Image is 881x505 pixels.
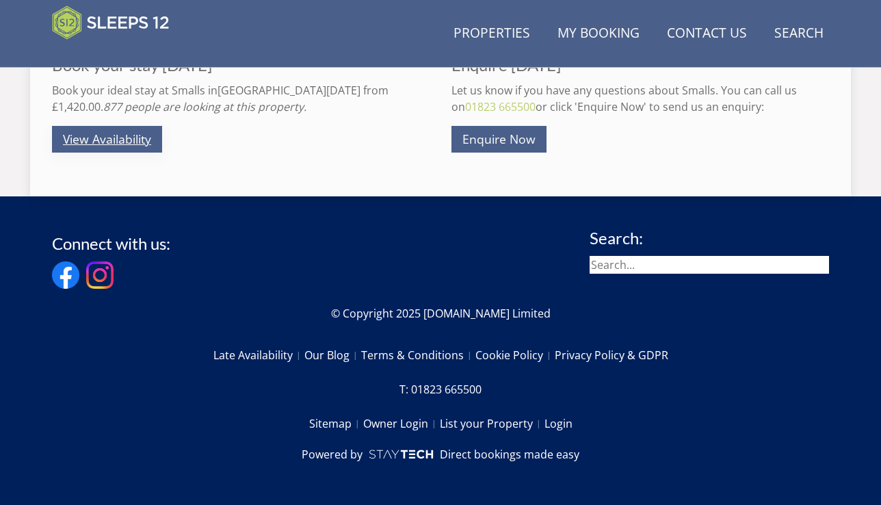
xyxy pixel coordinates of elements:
[52,261,79,289] img: Facebook
[368,446,434,463] img: scrumpy.png
[552,18,645,49] a: My Booking
[52,5,170,40] img: Sleeps 12
[661,18,752,49] a: Contact Us
[304,344,361,367] a: Our Blog
[302,446,579,463] a: Powered byDirect bookings made easy
[103,99,306,114] i: 877 people are looking at this property.
[440,412,544,435] a: List your Property
[86,261,114,289] img: Instagram
[475,344,555,367] a: Cookie Policy
[769,18,829,49] a: Search
[361,344,475,367] a: Terms & Conditions
[451,82,829,115] p: Let us know if you have any questions about Smalls. You can call us on or click 'Enquire Now' to ...
[52,126,162,153] a: View Availability
[555,344,668,367] a: Privacy Policy & GDPR
[309,412,363,435] a: Sitemap
[45,48,189,60] iframe: Customer reviews powered by Trustpilot
[52,56,430,74] h3: Book your stay [DATE]
[52,82,430,115] p: Book your ideal stay at Smalls in [DATE] from £1,420.00.
[590,229,829,247] h3: Search:
[451,56,829,74] h3: Enquire [DATE]
[448,18,536,49] a: Properties
[52,305,829,322] p: © Copyright 2025 [DOMAIN_NAME] Limited
[544,412,573,435] a: Login
[399,378,482,401] a: T: 01823 665500
[52,235,170,252] h3: Connect with us:
[213,344,304,367] a: Late Availability
[363,412,440,435] a: Owner Login
[590,256,829,274] input: Search...
[465,99,536,114] a: 01823 665500
[451,126,547,153] a: Enquire Now
[218,83,326,98] a: [GEOGRAPHIC_DATA]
